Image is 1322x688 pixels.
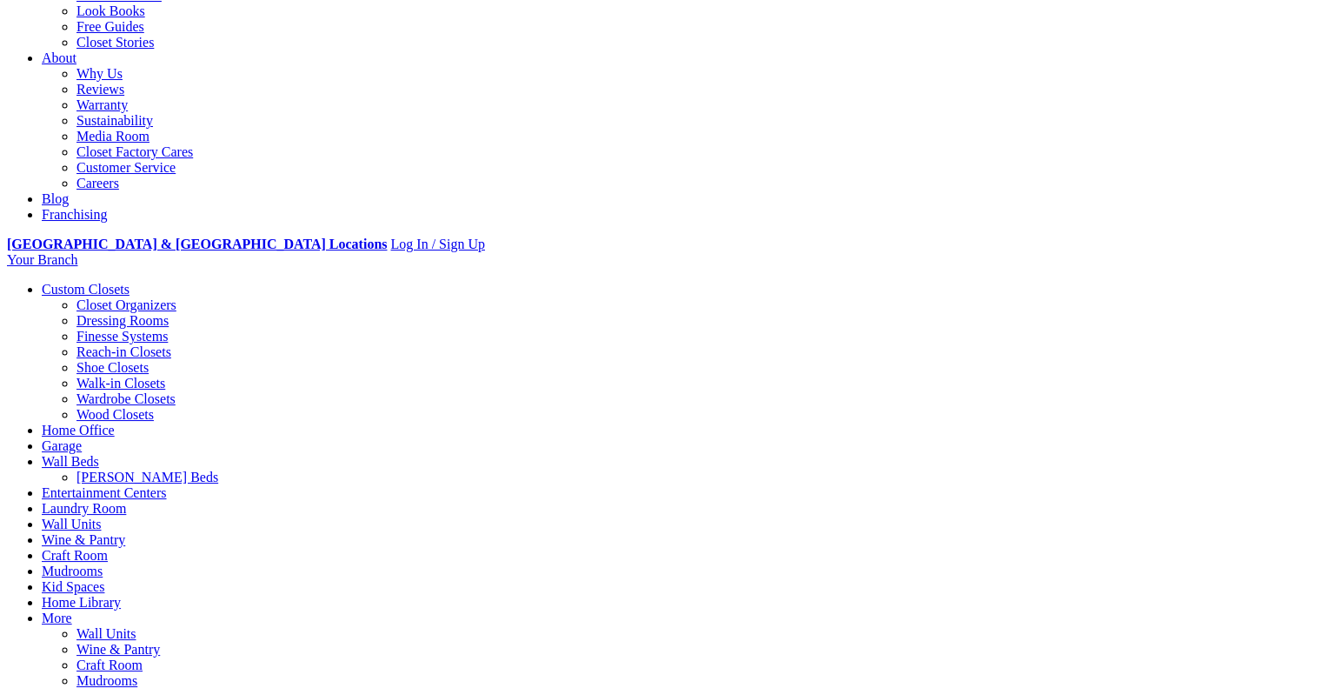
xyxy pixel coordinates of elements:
a: Entertainment Centers [42,485,167,500]
a: Craft Room [42,548,108,563]
a: Shoe Closets [76,360,149,375]
a: Careers [76,176,119,190]
a: Garage [42,438,82,453]
a: Why Us [76,66,123,81]
a: Wardrobe Closets [76,391,176,406]
a: Closet Factory Cares [76,144,193,159]
a: Media Room [76,129,149,144]
a: Wine & Pantry [42,532,125,547]
a: Craft Room [76,658,143,672]
a: Reach-in Closets [76,344,171,359]
a: Franchising [42,207,108,222]
a: Look Books [76,3,145,18]
a: Finesse Systems [76,329,168,344]
a: Your Branch [7,252,77,267]
a: Closet Stories [76,35,154,50]
a: Wine & Pantry [76,642,160,657]
a: Blog [42,191,69,206]
a: Wall Units [42,517,101,531]
a: Walk-in Closets [76,376,165,391]
a: Home Office [42,423,115,438]
a: Customer Service [76,160,176,175]
a: Dressing Rooms [76,313,169,328]
a: About [42,50,76,65]
a: Wood Closets [76,407,154,422]
a: Home Library [42,595,121,610]
a: Mudrooms [42,564,103,578]
a: Warranty [76,97,128,112]
a: Laundry Room [42,501,126,516]
a: Wall Units [76,626,136,641]
a: Closet Organizers [76,297,176,312]
a: Wall Beds [42,454,99,469]
a: Log In / Sign Up [390,237,484,251]
a: Mudrooms [76,673,137,688]
a: Reviews [76,82,124,97]
a: [GEOGRAPHIC_DATA] & [GEOGRAPHIC_DATA] Locations [7,237,387,251]
a: Sustainability [76,113,153,128]
a: Custom Closets [42,282,130,297]
a: Free Guides [76,19,144,34]
a: [PERSON_NAME] Beds [76,470,218,484]
a: Kid Spaces [42,579,104,594]
a: More menu text will display only on big screen [42,611,72,625]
